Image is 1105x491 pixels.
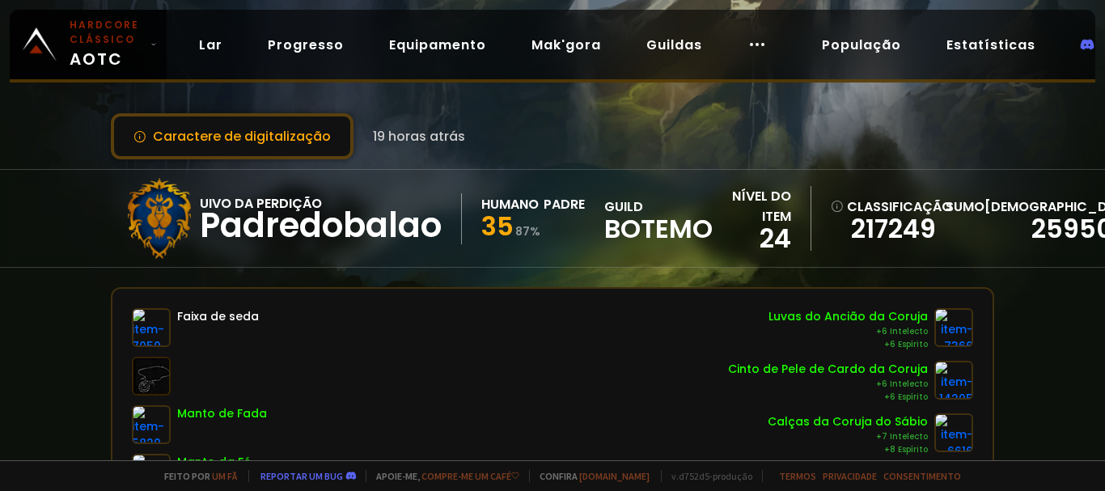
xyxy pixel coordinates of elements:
[884,391,928,403] font: +6 Espírito
[831,217,935,241] a: 217249
[70,48,123,70] font: AOTC
[646,36,702,54] font: Guildas
[946,36,1035,54] font: Estatísticas
[255,28,357,61] a: Progresso
[822,36,901,54] font: População
[177,405,267,421] font: Manto de Fada
[164,470,210,482] font: Feito por
[604,197,643,216] font: guild
[515,223,530,239] font: 87
[876,430,928,442] font: +7 Intelecto
[544,195,585,214] font: Padre
[389,36,486,54] font: Equipamento
[481,208,514,244] font: 35
[604,210,713,247] font: BOTEMO
[421,470,519,482] a: compre-me um café
[10,10,167,79] a: Hardcore clássicoAOTC
[519,28,614,61] a: Mak'gora
[934,361,973,400] img: item-14205
[373,127,465,146] font: 19 horas atrás
[199,36,222,54] font: Lar
[876,378,928,390] font: +6 Intelecto
[679,470,709,482] font: d752d5
[177,308,259,324] font: Faixa de seda
[579,470,650,482] a: [DOMAIN_NAME]
[713,470,752,482] font: produção
[946,197,984,216] font: Sumo
[268,36,344,54] font: Progresso
[376,470,420,482] font: Apoie-me,
[809,28,914,61] a: População
[186,28,235,61] a: Lar
[779,470,816,482] a: Termos
[884,338,928,350] font: +6 Espírito
[768,308,928,324] font: Luvas do Ancião da Coruja
[934,413,973,452] img: item-6616
[531,36,601,54] font: Mak'gora
[876,325,928,337] font: +6 Intelecto
[760,220,791,256] font: 24
[709,470,713,482] font: -
[934,28,1048,61] a: Estatísticas
[132,308,171,347] img: item-7050
[111,113,354,159] button: Caractere de digitalização
[481,195,539,214] font: Humano
[132,405,171,444] img: item-5820
[177,454,251,470] font: Manto da Fé
[212,470,237,482] a: um fã
[376,28,499,61] a: Equipamento
[847,197,952,216] font: classificação
[851,210,936,247] font: 217249
[884,443,928,455] font: +8 Espírito
[633,28,715,61] a: Guildas
[768,413,928,430] font: Calças da Coruja do Sábio
[260,470,343,482] a: Reportar um bug
[671,470,679,482] font: v.
[200,194,322,213] font: Uivo da Perdição
[153,127,331,146] font: Caractere de digitalização
[70,18,139,46] font: Hardcore clássico
[728,361,928,377] font: Cinto de Pele de Cardo da Coruja
[883,470,961,482] a: Consentimento
[934,308,973,347] img: item-7366
[540,470,578,482] font: Confira
[530,223,540,239] font: %
[732,187,791,226] font: nível do item
[421,470,511,482] font: compre-me um café
[200,201,442,249] font: Padredobalao
[823,470,877,482] a: Privacidade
